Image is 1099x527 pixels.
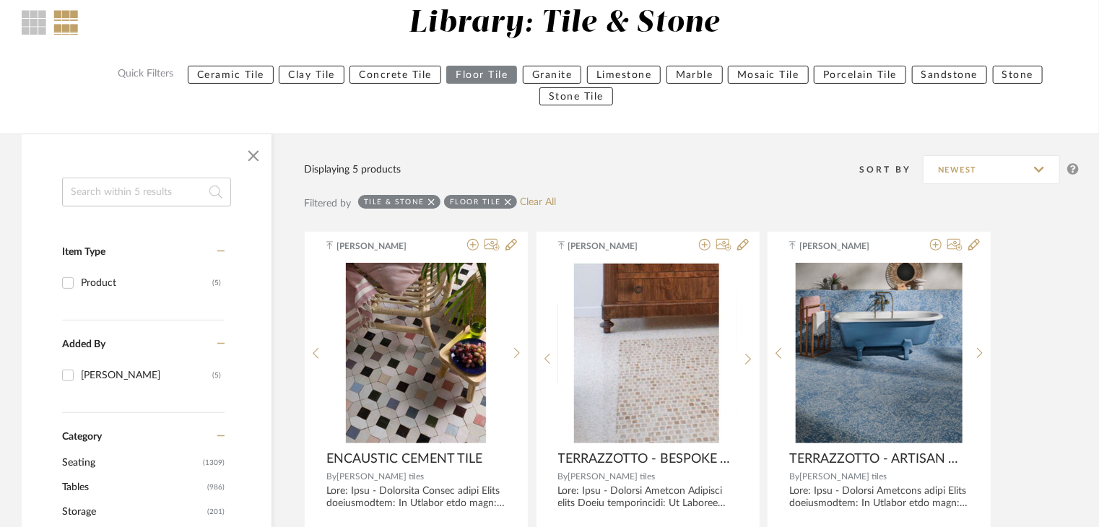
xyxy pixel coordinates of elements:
[728,66,809,84] button: Mosaic Tile
[796,263,963,443] img: TERRAZZOTTO - ARTISAN TERRAZZO TILES
[859,162,923,177] div: Sort By
[799,472,887,481] span: [PERSON_NAME] tiles
[188,66,274,84] button: Ceramic Tile
[558,263,737,443] div: 0
[364,197,425,206] div: Tile & Stone
[212,271,221,295] div: (5)
[666,66,723,84] button: Marble
[450,197,501,206] div: Floor Tile
[336,240,427,253] span: [PERSON_NAME]
[326,451,482,467] span: ENCAUSTIC CEMENT TILE
[349,66,441,84] button: Concrete Tile
[336,472,424,481] span: [PERSON_NAME] tiles
[62,339,105,349] span: Added By
[587,66,661,84] button: Limestone
[81,364,212,387] div: [PERSON_NAME]
[81,271,212,295] div: Product
[326,485,506,510] div: Lore: Ipsu - Dolorsita Consec adipi Elits doeiusmodtem: In Utlabor etdo magn: ALIQUA ENIMA : 11.6...
[799,240,890,253] span: [PERSON_NAME]
[304,196,351,212] div: Filtered by
[326,472,336,481] span: By
[993,66,1043,84] button: Stone
[521,196,557,209] a: Clear All
[62,431,102,443] span: Category
[789,451,963,467] span: TERRAZZOTTO - ARTISAN TERRAZZO TILES
[558,485,738,510] div: Lore: Ipsu - Dolorsi Ametcon Adipisci elits Doeiu temporincidi: Ut Laboree dolo magn: ALIQUAENI A...
[207,500,225,523] span: (201)
[62,450,199,475] span: Seating
[912,66,988,84] button: Sandstone
[814,66,906,84] button: Porcelain Tile
[62,475,204,500] span: Tables
[558,472,568,481] span: By
[346,263,487,443] img: ENCAUSTIC CEMENT TILE
[62,247,105,257] span: Item Type
[568,472,656,481] span: [PERSON_NAME] tiles
[212,364,221,387] div: (5)
[409,5,719,42] div: Library: Tile & Stone
[62,178,231,206] input: Search within 5 results
[446,66,517,84] button: Floor Tile
[109,66,182,84] label: Quick Filters
[539,87,613,105] button: Stone Tile
[207,476,225,499] span: (986)
[523,66,582,84] button: Granite
[304,162,401,178] div: Displaying 5 products
[789,472,799,481] span: By
[239,141,268,170] button: Close
[558,451,732,467] span: TERRAZZOTTO - BESPOKE ARTISAN TERRAZZO TILES
[568,240,659,253] span: [PERSON_NAME]
[279,66,344,84] button: Clay Tile
[574,263,721,443] img: TERRAZZOTTO - BESPOKE ARTISAN TERRAZZO TILES
[62,500,204,524] span: Storage
[789,485,969,510] div: Lore: Ipsu - Dolorsi Ametcons adipi Elits doeiusmodtem: In Utlabor etdo magn: ALIQUA ENIMA 89.9 m...
[203,451,225,474] span: (1309)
